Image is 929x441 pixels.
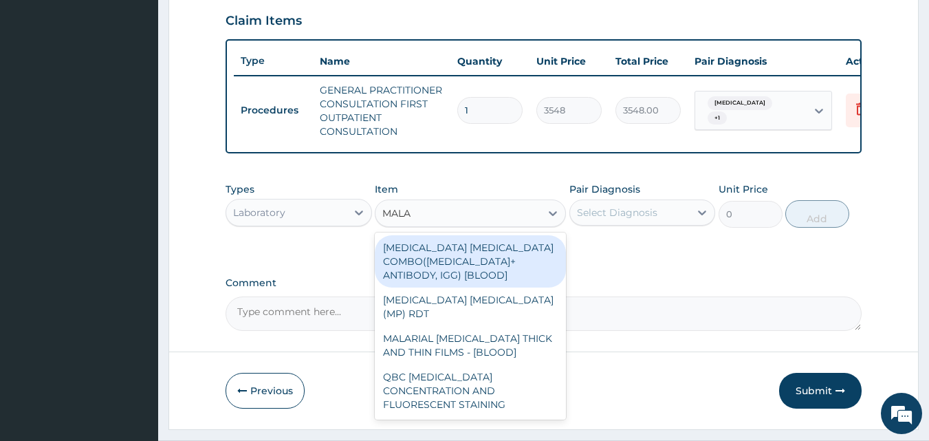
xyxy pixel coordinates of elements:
button: Previous [226,373,305,409]
th: Quantity [450,47,529,75]
label: Pair Diagnosis [569,182,640,196]
textarea: Type your message and hit 'Enter' [7,294,262,343]
th: Actions [839,47,908,75]
span: + 1 [708,111,727,125]
div: Select Diagnosis [577,206,657,219]
th: Type [234,48,313,74]
span: We're online! [80,133,190,272]
span: [MEDICAL_DATA] [708,96,772,110]
div: Chat with us now [72,77,231,95]
div: [MEDICAL_DATA] [MEDICAL_DATA] (MP) RDT [375,288,566,326]
th: Total Price [609,47,688,75]
label: Unit Price [719,182,768,196]
div: Minimize live chat window [226,7,259,40]
div: Laboratory [233,206,285,219]
label: Item [375,182,398,196]
button: Add [785,200,849,228]
h3: Claim Items [226,14,302,29]
th: Unit Price [529,47,609,75]
div: MALARIAL [MEDICAL_DATA] THICK AND THIN FILMS - [BLOOD] [375,326,566,365]
th: Name [313,47,450,75]
td: Procedures [234,98,313,123]
div: QBC [MEDICAL_DATA] CONCENTRATION AND FLUORESCENT STAINING [375,365,566,417]
label: Comment [226,277,862,289]
div: [MEDICAL_DATA] [MEDICAL_DATA] COMBO([MEDICAL_DATA]+ ANTIBODY, IGG) [BLOOD] [375,235,566,288]
img: d_794563401_company_1708531726252_794563401 [25,69,56,103]
label: Types [226,184,254,195]
button: Submit [779,373,862,409]
td: GENERAL PRACTITIONER CONSULTATION FIRST OUTPATIENT CONSULTATION [313,76,450,145]
th: Pair Diagnosis [688,47,839,75]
